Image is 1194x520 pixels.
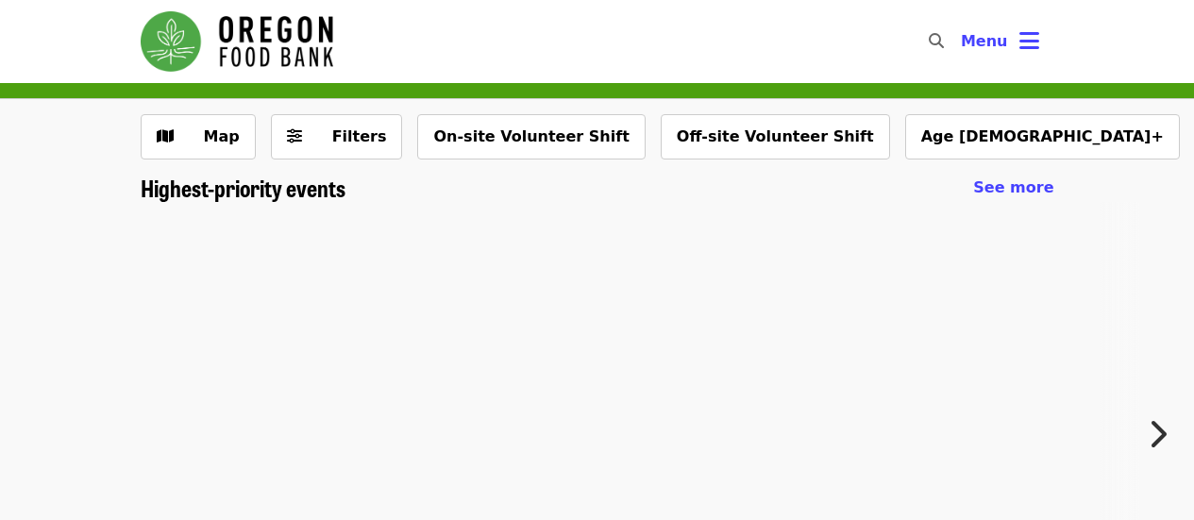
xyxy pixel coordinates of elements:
[141,171,345,204] span: Highest-priority events
[332,127,387,145] span: Filters
[1132,408,1194,461] button: Next item
[204,127,240,145] span: Map
[946,19,1054,64] button: Toggle account menu
[973,176,1053,199] a: See more
[287,127,302,145] i: sliders-h icon
[955,19,970,64] input: Search
[271,114,403,159] button: Filters (0 selected)
[157,127,174,145] i: map icon
[141,175,345,202] a: Highest-priority events
[417,114,645,159] button: On-site Volunteer Shift
[141,114,256,159] button: Show map view
[1019,27,1039,55] i: bars icon
[126,175,1069,202] div: Highest-priority events
[961,32,1008,50] span: Menu
[929,32,944,50] i: search icon
[973,178,1053,196] span: See more
[905,114,1180,159] button: Age [DEMOGRAPHIC_DATA]+
[1148,416,1167,452] i: chevron-right icon
[141,11,333,72] img: Oregon Food Bank - Home
[661,114,890,159] button: Off-site Volunteer Shift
